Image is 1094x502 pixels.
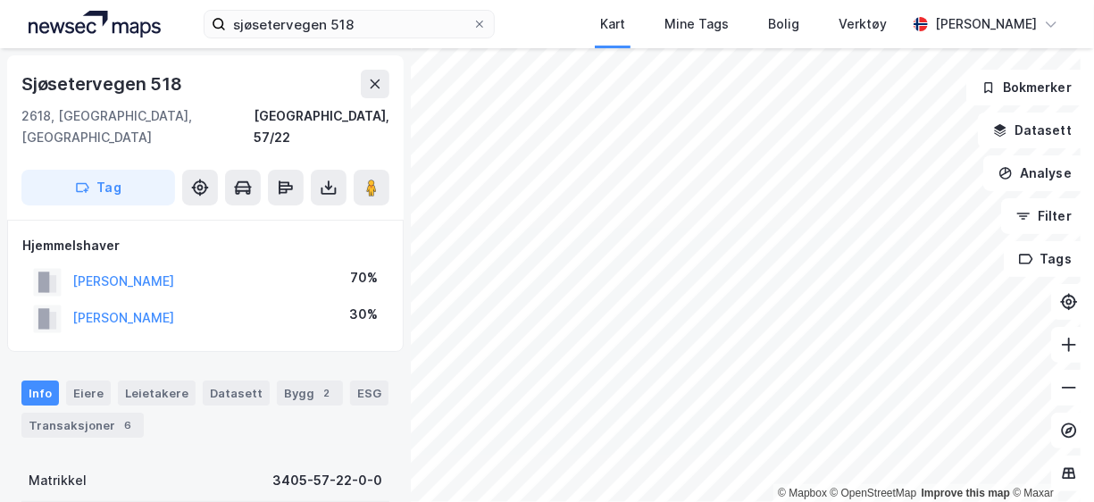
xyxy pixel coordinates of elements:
div: 70% [350,267,378,289]
a: Improve this map [922,487,1010,499]
div: Kart [600,13,625,35]
div: Kontrollprogram for chat [1005,416,1094,502]
div: Mine Tags [664,13,729,35]
button: Tags [1004,241,1087,277]
div: Matrikkel [29,470,87,491]
div: Sjøsetervegen 518 [21,70,186,98]
input: Søk på adresse, matrikkel, gårdeiere, leietakere eller personer [226,11,472,38]
button: Filter [1001,198,1087,234]
button: Bokmerker [966,70,1087,105]
div: 2618, [GEOGRAPHIC_DATA], [GEOGRAPHIC_DATA] [21,105,254,148]
div: Transaksjoner [21,413,144,438]
div: Hjemmelshaver [22,235,388,256]
div: [GEOGRAPHIC_DATA], 57/22 [254,105,389,148]
div: Verktøy [839,13,887,35]
div: 3405-57-22-0-0 [272,470,382,491]
div: ESG [350,381,388,406]
div: Datasett [203,381,270,406]
div: [PERSON_NAME] [935,13,1037,35]
div: Eiere [66,381,111,406]
div: 2 [318,384,336,402]
div: 30% [349,304,378,325]
div: Leietakere [118,381,196,406]
a: OpenStreetMap [831,487,917,499]
button: Analyse [983,155,1087,191]
div: Bolig [768,13,799,35]
div: Bygg [277,381,343,406]
button: Datasett [978,113,1087,148]
iframe: Chat Widget [1005,416,1094,502]
div: 6 [119,416,137,434]
img: logo.a4113a55bc3d86da70a041830d287a7e.svg [29,11,161,38]
button: Tag [21,170,175,205]
a: Mapbox [778,487,827,499]
div: Info [21,381,59,406]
